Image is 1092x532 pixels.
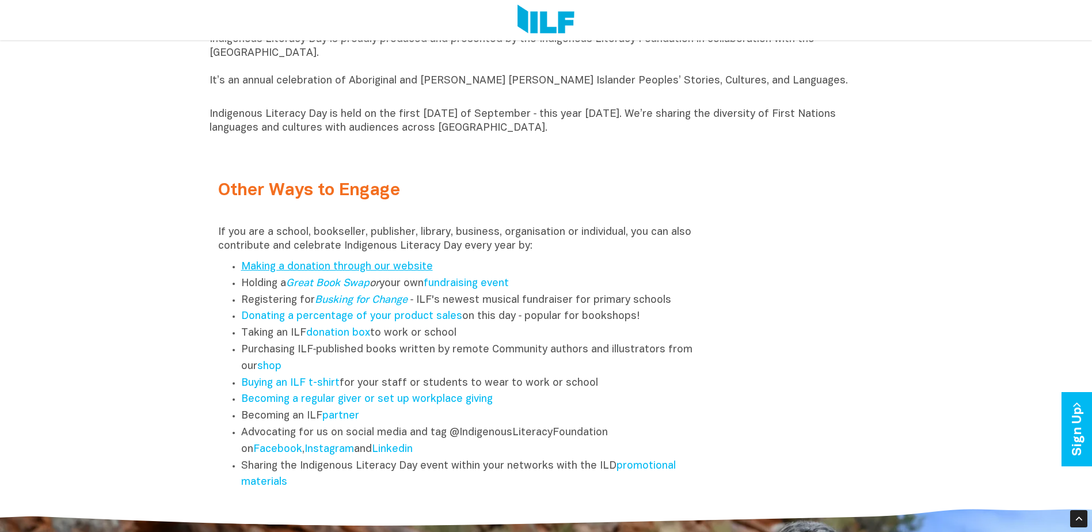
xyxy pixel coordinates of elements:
[257,362,281,371] a: shop
[241,309,706,325] li: on this day ‑ popular for bookshops!
[241,311,462,321] a: Donating a percentage of your product sales
[241,276,706,292] li: Holding a your own
[241,292,706,309] li: Registering for ‑ ILF's newest musical fundraiser for primary schools
[241,425,706,458] li: Advocating for us on social media and tag @IndigenousLiteracyFoundation on , and
[210,33,883,102] p: Indigenous Literacy Day is proudly produced and presented by the Indigenous Literacy Foundation i...
[241,458,706,492] li: Sharing the Indigenous Literacy Day event within your networks with the ILD
[253,444,302,454] a: Facebook
[241,342,706,375] li: Purchasing ILF‑published books written by remote Community authors and illustrators from our
[305,444,354,454] a: Instagram
[218,226,706,253] p: If you are a school, bookseller, publisher, library, business, organisation or individual, you ca...
[518,5,574,36] img: Logo
[424,279,509,288] a: fundraising event
[322,411,359,421] a: partner
[306,328,370,338] a: donation box
[241,325,706,342] li: Taking an ILF to work or school
[241,394,493,404] a: Becoming a regular giver or set up workplace giving
[286,279,370,288] a: Great Book Swap
[241,375,706,392] li: for your staff or students to wear to work or school
[218,181,706,200] h2: Other Ways to Engage
[241,378,340,388] a: Buying an ILF t-shirt
[286,279,379,288] em: or
[241,262,433,272] a: Making a donation through our website
[210,108,883,135] p: Indigenous Literacy Day is held on the first [DATE] of September ‑ this year [DATE]. We’re sharin...
[315,295,408,305] a: Busking for Change
[241,408,706,425] li: Becoming an ILF
[1070,510,1087,527] div: Scroll Back to Top
[372,444,413,454] a: Linkedin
